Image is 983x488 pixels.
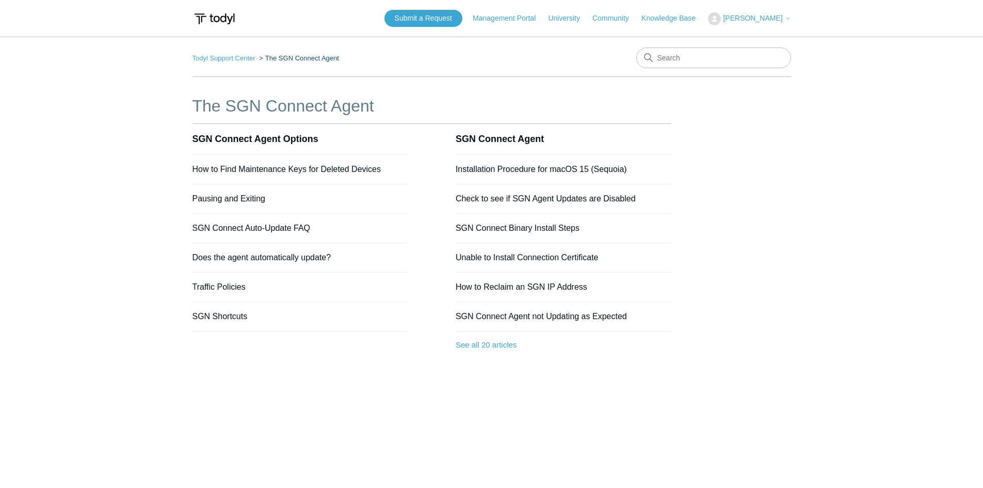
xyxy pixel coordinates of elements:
[456,253,599,262] a: Unable to Install Connection Certificate
[636,48,791,68] input: Search
[192,194,265,203] a: Pausing and Exiting
[192,253,331,262] a: Does the agent automatically update?
[192,312,248,321] a: SGN Shortcuts
[708,12,791,25] button: [PERSON_NAME]
[192,224,311,232] a: SGN Connect Auto-Update FAQ
[592,13,639,24] a: Community
[456,194,636,203] a: Check to see if SGN Agent Updates are Disabled
[384,10,462,27] a: Submit a Request
[473,13,546,24] a: Management Portal
[456,134,544,144] a: SGN Connect Agent
[192,9,236,28] img: Todyl Support Center Help Center home page
[456,312,627,321] a: SGN Connect Agent not Updating as Expected
[456,224,579,232] a: SGN Connect Binary Install Steps
[192,54,257,62] li: Todyl Support Center
[257,54,339,62] li: The SGN Connect Agent
[192,134,318,144] a: SGN Connect Agent Options
[723,14,782,22] span: [PERSON_NAME]
[456,282,587,291] a: How to Reclaim an SGN IP Address
[192,165,381,174] a: How to Find Maintenance Keys for Deleted Devices
[192,282,246,291] a: Traffic Policies
[548,13,590,24] a: University
[192,93,671,118] h1: The SGN Connect Agent
[192,54,255,62] a: Todyl Support Center
[641,13,706,24] a: Knowledge Base
[456,165,627,174] a: Installation Procedure for macOS 15 (Sequoia)
[456,332,671,359] a: See all 20 articles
